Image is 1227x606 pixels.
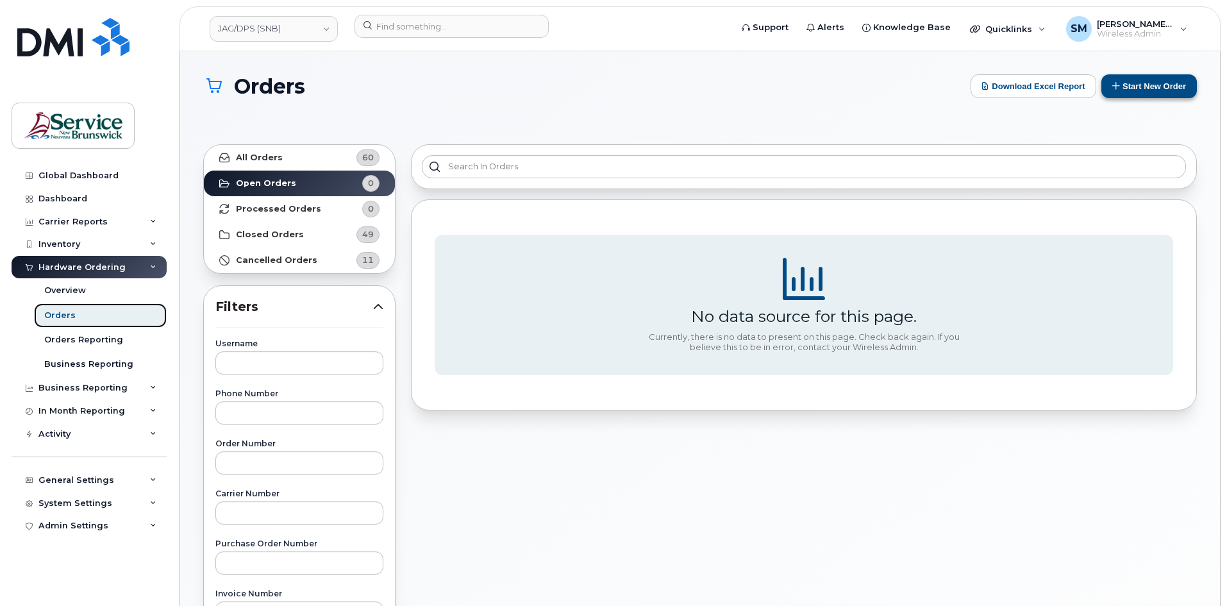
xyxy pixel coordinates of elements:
[234,75,305,97] span: Orders
[215,490,383,498] label: Carrier Number
[362,151,374,164] span: 60
[691,307,917,326] div: No data source for this page.
[236,230,304,240] strong: Closed Orders
[1101,74,1197,98] button: Start New Order
[362,228,374,240] span: 49
[215,590,383,598] label: Invoice Number
[362,254,374,266] span: 11
[215,340,383,348] label: Username
[204,248,395,273] a: Cancelled Orders11
[215,390,383,398] label: Phone Number
[236,204,321,214] strong: Processed Orders
[368,203,374,215] span: 0
[971,74,1096,98] button: Download Excel Report
[236,178,296,189] strong: Open Orders
[204,222,395,248] a: Closed Orders49
[204,171,395,196] a: Open Orders0
[215,540,383,548] label: Purchase Order Number
[422,155,1186,178] input: Search in orders
[368,177,374,189] span: 0
[644,332,964,352] div: Currently, there is no data to present on this page. Check back again. If you believe this to be ...
[236,153,283,163] strong: All Orders
[215,440,383,448] label: Order Number
[215,298,373,316] span: Filters
[204,196,395,222] a: Processed Orders0
[236,255,317,265] strong: Cancelled Orders
[204,145,395,171] a: All Orders60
